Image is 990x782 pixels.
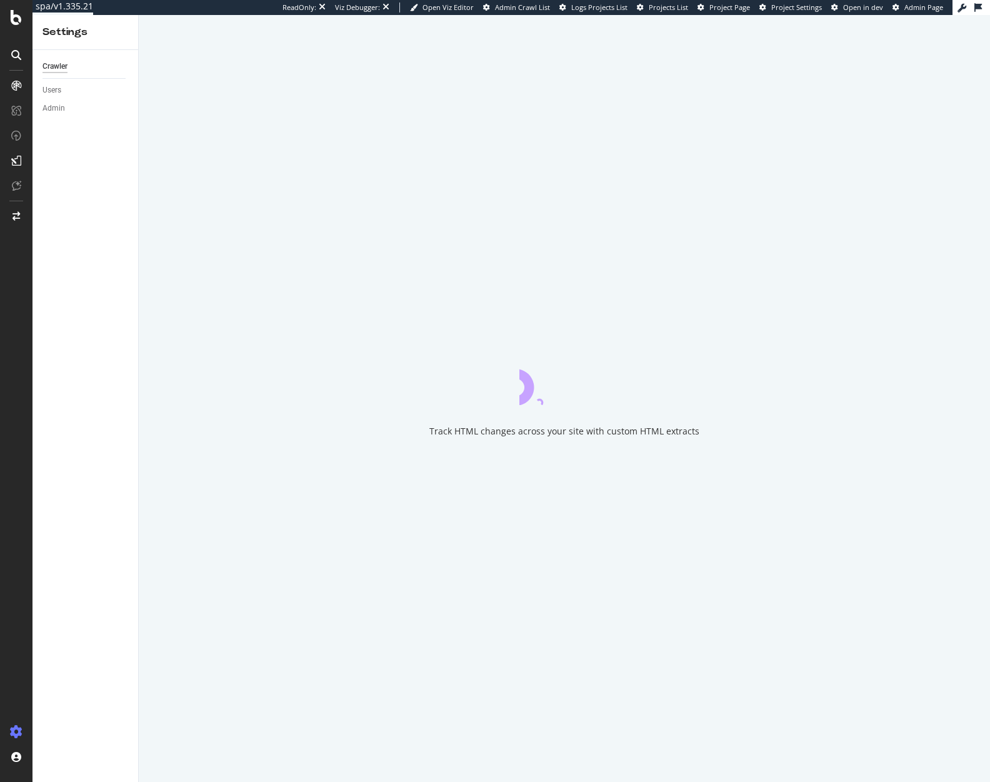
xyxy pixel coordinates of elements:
[709,3,750,12] span: Project Page
[42,60,67,73] div: Crawler
[42,102,129,115] a: Admin
[892,3,943,13] a: Admin Page
[843,3,883,12] span: Open in dev
[831,3,883,13] a: Open in dev
[42,84,129,97] a: Users
[649,3,688,12] span: Projects List
[282,3,316,13] div: ReadOnly:
[571,3,627,12] span: Logs Projects List
[904,3,943,12] span: Admin Page
[42,102,65,115] div: Admin
[42,84,61,97] div: Users
[771,3,822,12] span: Project Settings
[335,3,380,13] div: Viz Debugger:
[422,3,474,12] span: Open Viz Editor
[42,60,129,73] a: Crawler
[410,3,474,13] a: Open Viz Editor
[429,425,699,438] div: Track HTML changes across your site with custom HTML extracts
[637,3,688,13] a: Projects List
[697,3,750,13] a: Project Page
[483,3,550,13] a: Admin Crawl List
[42,25,128,39] div: Settings
[495,3,550,12] span: Admin Crawl List
[519,360,609,405] div: animation
[759,3,822,13] a: Project Settings
[559,3,627,13] a: Logs Projects List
